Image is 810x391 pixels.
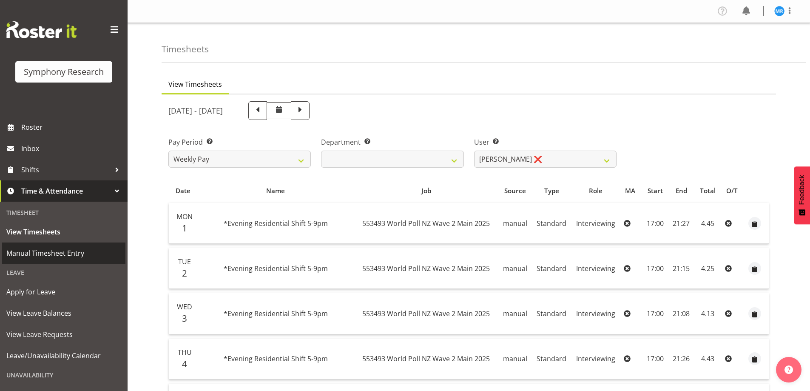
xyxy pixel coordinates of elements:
[794,166,810,224] button: Feedback - Show survey
[576,219,615,228] span: Interviewing
[2,243,125,264] a: Manual Timesheet Entry
[6,285,121,298] span: Apply for Leave
[182,358,187,370] span: 4
[266,186,285,196] span: Name
[362,219,490,228] span: 553493 World Poll NZ Wave 2 Main 2025
[21,163,111,176] span: Shifts
[6,307,121,320] span: View Leave Balances
[625,186,635,196] span: MA
[176,186,190,196] span: Date
[224,219,328,228] span: *Evening Residential Shift 5-9pm
[224,264,328,273] span: *Evening Residential Shift 5-9pm
[668,339,694,380] td: 21:26
[504,186,526,196] span: Source
[642,339,668,380] td: 17:00
[224,354,328,363] span: *Evening Residential Shift 5-9pm
[532,339,571,380] td: Standard
[177,302,192,311] span: Wed
[224,309,328,318] span: *Evening Residential Shift 5-9pm
[798,175,806,205] span: Feedback
[589,186,603,196] span: Role
[668,248,694,289] td: 21:15
[532,203,571,244] td: Standard
[2,345,125,366] a: Leave/Unavailability Calendar
[2,204,125,221] div: Timesheet
[6,225,121,238] span: View Timesheets
[362,309,490,318] span: 553493 World Poll NZ Wave 2 Main 2025
[668,293,694,334] td: 21:08
[421,186,431,196] span: Job
[642,248,668,289] td: 17:00
[21,185,111,197] span: Time & Attendance
[6,328,121,341] span: View Leave Requests
[694,339,721,380] td: 4.43
[576,264,615,273] span: Interviewing
[726,186,738,196] span: O/T
[503,219,527,228] span: manual
[642,203,668,244] td: 17:00
[182,267,187,279] span: 2
[168,137,311,147] label: Pay Period
[774,6,784,16] img: michael-robinson11856.jpg
[6,21,77,38] img: Rosterit website logo
[544,186,559,196] span: Type
[503,309,527,318] span: manual
[168,79,222,89] span: View Timesheets
[2,264,125,281] div: Leave
[24,66,104,78] div: Symphony Research
[162,44,209,54] h4: Timesheets
[784,365,793,374] img: help-xxl-2.png
[362,354,490,363] span: 553493 World Poll NZ Wave 2 Main 2025
[362,264,490,273] span: 553493 World Poll NZ Wave 2 Main 2025
[668,203,694,244] td: 21:27
[503,354,527,363] span: manual
[168,106,223,115] h5: [DATE] - [DATE]
[694,248,721,289] td: 4.25
[2,324,125,345] a: View Leave Requests
[182,312,187,324] span: 3
[503,264,527,273] span: manual
[2,303,125,324] a: View Leave Balances
[648,186,663,196] span: Start
[21,121,123,134] span: Roster
[676,186,687,196] span: End
[176,212,193,221] span: Mon
[2,366,125,384] div: Unavailability
[474,137,617,147] label: User
[694,203,721,244] td: 4.45
[700,186,716,196] span: Total
[6,349,121,362] span: Leave/Unavailability Calendar
[6,247,121,260] span: Manual Timesheet Entry
[178,257,191,266] span: Tue
[182,222,187,234] span: 1
[2,221,125,243] a: View Timesheets
[576,309,615,318] span: Interviewing
[178,348,192,357] span: Thu
[2,281,125,303] a: Apply for Leave
[532,293,571,334] td: Standard
[576,354,615,363] span: Interviewing
[532,248,571,289] td: Standard
[21,142,123,155] span: Inbox
[694,293,721,334] td: 4.13
[642,293,668,334] td: 17:00
[321,137,463,147] label: Department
